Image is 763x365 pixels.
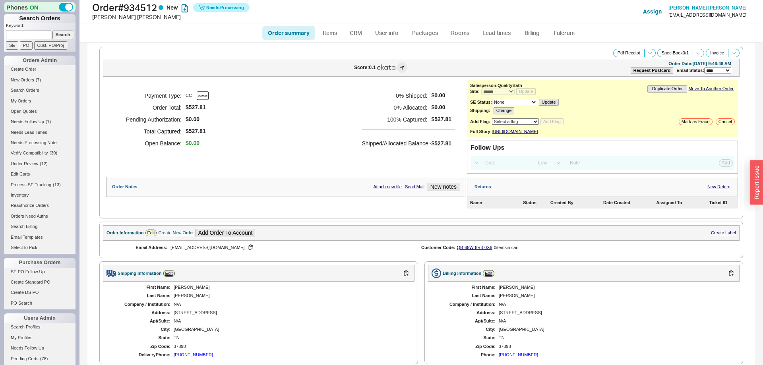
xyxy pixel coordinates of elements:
[111,327,170,332] div: City:
[116,102,182,114] h5: Order Total:
[107,230,144,236] div: Order Information
[516,88,536,95] button: Update
[443,271,481,276] div: Billing Information
[111,352,170,357] div: Delivery Phone:
[494,107,515,114] button: Change
[718,119,732,124] span: Cancel
[4,56,76,65] div: Orders Admin
[4,233,76,241] a: Email Templates
[20,41,33,50] input: PO
[4,243,76,252] a: Select to Pick
[4,65,76,73] a: Create Order
[186,116,199,123] span: $0.00
[499,335,732,340] div: TN
[428,183,459,191] button: New notes
[436,319,496,324] div: Apt/Suite:
[4,313,76,323] div: Users Admin
[4,299,76,307] a: PO Search
[116,114,182,126] h5: Pending Authorization:
[11,77,34,82] span: New Orders
[483,270,494,277] a: Edit
[11,356,39,361] span: Pending Certs
[4,191,76,199] a: Inventory
[111,293,170,298] div: Last Name:
[186,104,214,111] span: $527.81
[631,67,674,74] button: Request Postcard
[436,302,496,307] div: Company / Institution:
[174,310,407,315] div: [STREET_ADDRESS]
[373,184,402,189] a: Attach new file
[4,268,76,276] a: SE PO Follow Up
[158,230,194,236] div: Create New Order
[145,230,157,236] a: Edit
[112,184,137,189] div: Order Notes
[494,245,519,250] div: 0 item s in cart
[4,288,76,297] a: Create DS PO
[431,92,451,99] span: $0.00
[676,68,704,73] span: Email Status:
[170,244,409,251] div: [EMAIL_ADDRESS][DOMAIN_NAME]
[362,102,427,114] h5: 0 % Allocated:
[668,61,731,66] div: Order Date: [DATE] 9:46:48 AM
[46,119,51,124] span: ( 1 )
[36,77,41,82] span: ( 7 )
[565,158,677,168] input: Note
[4,278,76,286] a: Create Standard PO
[11,182,51,187] span: Process SE Tracking
[710,50,724,56] span: Invoice
[668,12,746,18] div: [EMAIL_ADDRESS][DOMAIN_NAME]
[688,86,734,91] a: Move To Another Order
[4,14,76,23] h1: Search Orders
[436,285,496,290] div: First Name:
[362,114,427,126] h5: 100 % Captured:
[344,26,368,40] a: CRM
[499,344,732,349] div: 37398
[499,319,732,324] div: N/A
[116,137,182,149] h5: Open Balance:
[436,310,496,315] div: Address:
[470,200,521,205] div: Name
[499,352,538,357] div: [PHONE_NUMBER]
[40,356,48,361] span: ( 78 )
[174,285,407,290] div: [PERSON_NAME]
[436,344,496,349] div: Zip Code:
[92,13,383,21] div: [PERSON_NAME] [PERSON_NAME]
[470,108,490,113] b: Shipping:
[499,285,732,290] div: [PERSON_NAME]
[116,126,182,137] h5: Total Captured:
[436,335,496,340] div: State:
[111,335,170,340] div: State:
[431,116,451,123] span: $527.81
[709,200,735,205] div: Ticket ID
[40,161,48,166] span: ( 12 )
[470,100,492,104] b: SE Status:
[111,319,170,324] div: Apt/Suite:
[682,119,710,124] span: Mark as Fraud
[662,50,689,56] span: Spec Book 0 / 1
[174,352,213,357] div: [PHONE_NUMBER]
[118,271,162,276] div: Shipping Information
[111,310,170,315] div: Address:
[29,3,39,12] span: ON
[668,5,747,11] a: [PERSON_NAME] [PERSON_NAME]
[657,49,693,57] button: Spec Book0/1
[4,212,76,220] a: Orders Need Auths
[707,184,730,189] a: New Return
[4,355,76,363] a: Pending Certs(78)
[492,129,538,134] a: [URL][DOMAIN_NAME]
[4,2,76,12] div: Phones
[4,118,76,126] a: Needs Follow Up(1)
[613,49,645,57] button: Pdf Receipt
[499,327,732,332] div: [GEOGRAPHIC_DATA]
[11,140,57,145] span: Needs Processing Note
[618,50,640,56] span: Pdf Receipt
[174,302,407,307] div: N/A
[430,140,451,147] span: -$527.81
[186,90,213,102] span: CC
[4,76,76,84] a: New Orders(7)
[476,26,517,40] a: Lead times
[436,293,496,298] div: Last Name:
[481,158,532,168] input: Date
[548,26,580,40] a: Fulcrum
[163,270,175,277] a: Edit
